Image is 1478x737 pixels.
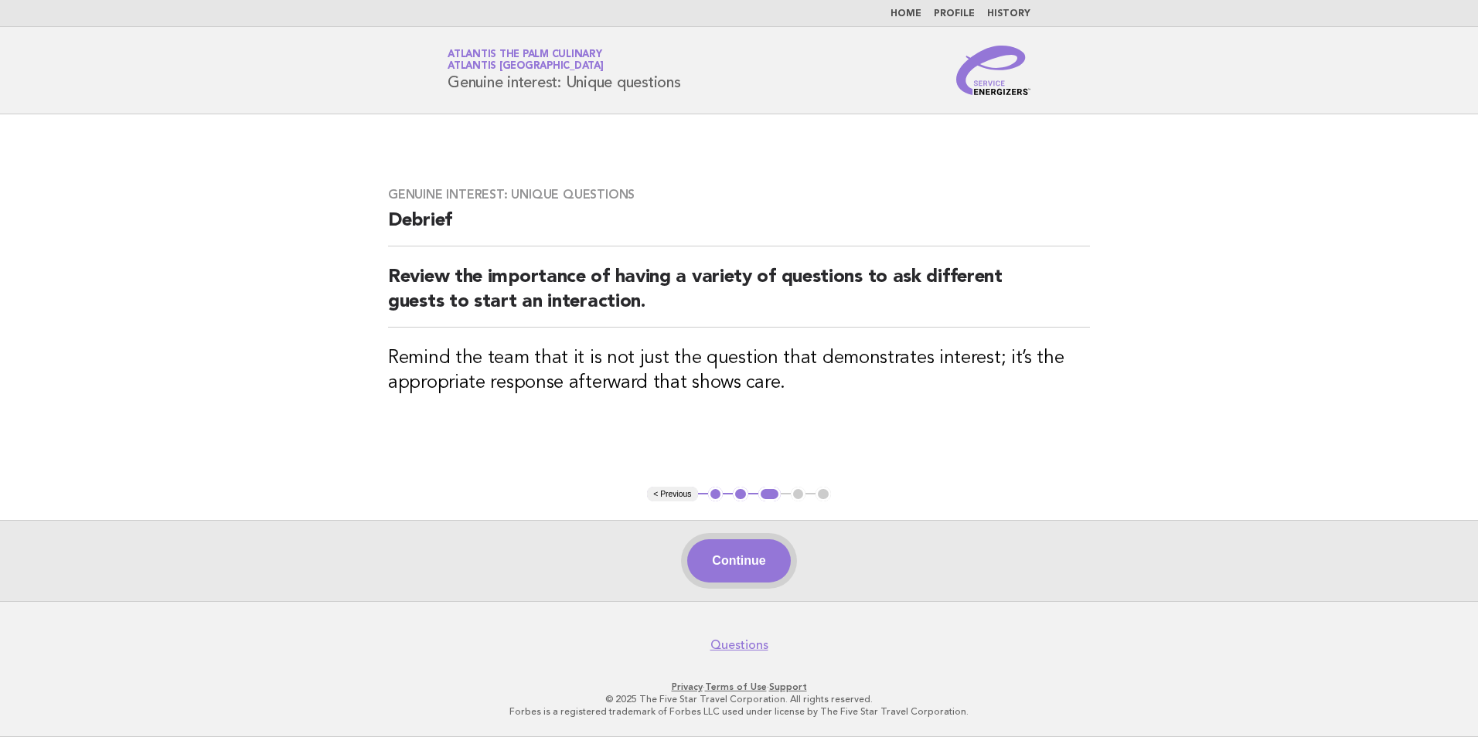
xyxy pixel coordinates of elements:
[647,487,697,502] button: < Previous
[758,487,781,502] button: 3
[733,487,748,502] button: 2
[266,693,1212,705] p: © 2025 The Five Star Travel Corporation. All rights reserved.
[266,705,1212,718] p: Forbes is a registered trademark of Forbes LLC used under license by The Five Star Travel Corpora...
[672,681,703,692] a: Privacy
[705,681,767,692] a: Terms of Use
[708,487,724,502] button: 1
[388,265,1090,328] h2: Review the importance of having a variety of questions to ask different guests to start an intera...
[956,46,1030,95] img: Service Energizers
[388,209,1090,246] h2: Debrief
[934,9,975,19] a: Profile
[388,187,1090,202] h3: Genuine interest: Unique questions
[891,9,921,19] a: Home
[448,62,604,72] span: Atlantis [GEOGRAPHIC_DATA]
[266,681,1212,693] p: · ·
[388,346,1090,396] h3: Remind the team that it is not just the question that demonstrates interest; it’s the appropriate...
[448,49,604,71] a: Atlantis The Palm CulinaryAtlantis [GEOGRAPHIC_DATA]
[687,539,790,582] button: Continue
[769,681,807,692] a: Support
[448,50,681,90] h1: Genuine interest: Unique questions
[987,9,1030,19] a: History
[710,637,768,653] a: Questions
